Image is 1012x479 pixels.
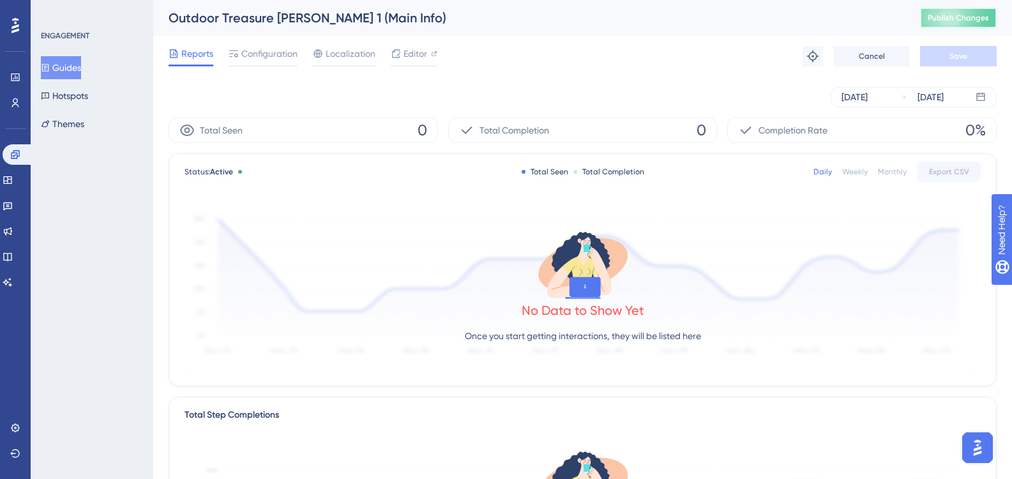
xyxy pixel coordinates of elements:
button: Publish Changes [920,8,997,28]
button: Save [920,46,997,66]
span: Active [210,167,233,176]
span: 0 [418,120,427,141]
span: Editor [404,46,427,61]
button: Export CSV [917,162,981,182]
span: Localization [326,46,375,61]
span: Reports [181,46,213,61]
span: Total Completion [480,123,549,138]
span: Export CSV [929,167,969,177]
p: Once you start getting interactions, they will be listed here [465,328,701,344]
span: 0 [697,120,706,141]
div: Monthly [878,167,907,177]
span: Status: [185,167,233,177]
div: [DATE] [842,89,868,105]
div: No Data to Show Yet [522,301,644,319]
button: Guides [41,56,81,79]
div: ENGAGEMENT [41,31,89,41]
div: Daily [813,167,832,177]
iframe: UserGuiding AI Assistant Launcher [958,429,997,467]
button: Hotspots [41,84,88,107]
span: Completion Rate [759,123,827,138]
div: Outdoor Treasure [PERSON_NAME] 1 (Main Info) [169,9,888,27]
div: Weekly [842,167,868,177]
span: Save [949,51,967,61]
div: Total Seen [522,167,568,177]
span: Configuration [241,46,298,61]
span: 0% [965,120,986,141]
span: Need Help? [30,3,80,19]
button: Themes [41,112,84,135]
div: [DATE] [918,89,944,105]
button: Cancel [833,46,910,66]
div: Total Step Completions [185,407,279,423]
span: Publish Changes [928,13,989,23]
span: Total Seen [200,123,243,138]
span: Cancel [859,51,885,61]
div: Total Completion [573,167,644,177]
